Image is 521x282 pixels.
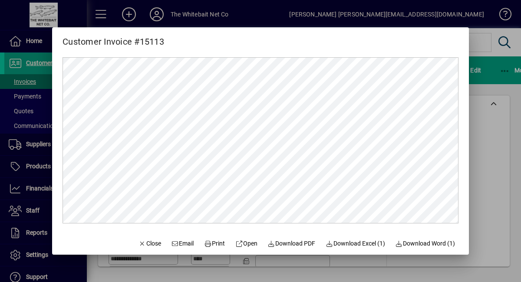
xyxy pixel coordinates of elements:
[168,236,198,251] button: Email
[322,236,389,251] button: Download Excel (1)
[138,239,161,248] span: Close
[268,239,316,248] span: Download PDF
[264,236,319,251] a: Download PDF
[326,239,385,248] span: Download Excel (1)
[201,236,228,251] button: Print
[171,239,194,248] span: Email
[204,239,225,248] span: Print
[52,27,175,49] h2: Customer Invoice #15113
[135,236,165,251] button: Close
[235,239,257,248] span: Open
[396,239,455,248] span: Download Word (1)
[232,236,261,251] a: Open
[392,236,459,251] button: Download Word (1)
